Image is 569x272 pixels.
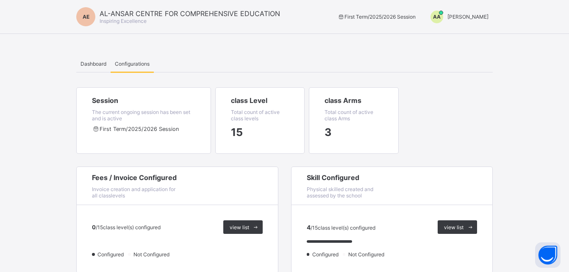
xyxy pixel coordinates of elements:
span: session/term information [325,126,331,139]
span: / 15 class level(s) configured [96,224,161,230]
span: 0 [92,224,96,230]
span: Physical skilled created and assessed by the school [307,186,373,199]
span: class Arms [325,96,383,105]
span: The current ongoing session has been set and is active [92,109,190,122]
span: AA [433,14,441,20]
span: AL-ANSAR CENTRE FOR COMPREHENSIVE EDUCATION [100,9,280,18]
span: session/term information [92,126,179,132]
span: session/term information [337,14,416,20]
span: Total count of active class levels [231,109,280,122]
span: Session [92,96,195,105]
span: Skill Configured [307,173,392,182]
span: Total count of active class Arms [325,109,373,122]
span: Invoice creation and application for all classlevels [92,186,175,199]
span: Configured [97,251,126,258]
span: session/term information [231,126,243,139]
span: [PERSON_NAME] [447,14,489,20]
span: Not Configured [133,251,172,258]
span: Not Configured [347,251,387,258]
span: Configured [311,251,341,258]
button: Open asap [535,242,561,268]
span: / 15 class level(s) configured [311,225,375,231]
span: view list [230,224,249,230]
span: AE [83,14,89,20]
span: class Level [231,96,289,105]
span: 4 [307,224,311,231]
span: view list [444,224,464,230]
span: Configurations [115,61,150,67]
span: Inspiring Excellence [100,18,147,24]
span: Fees / Invoice Configured [92,173,177,182]
span: Dashboard [80,61,106,67]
